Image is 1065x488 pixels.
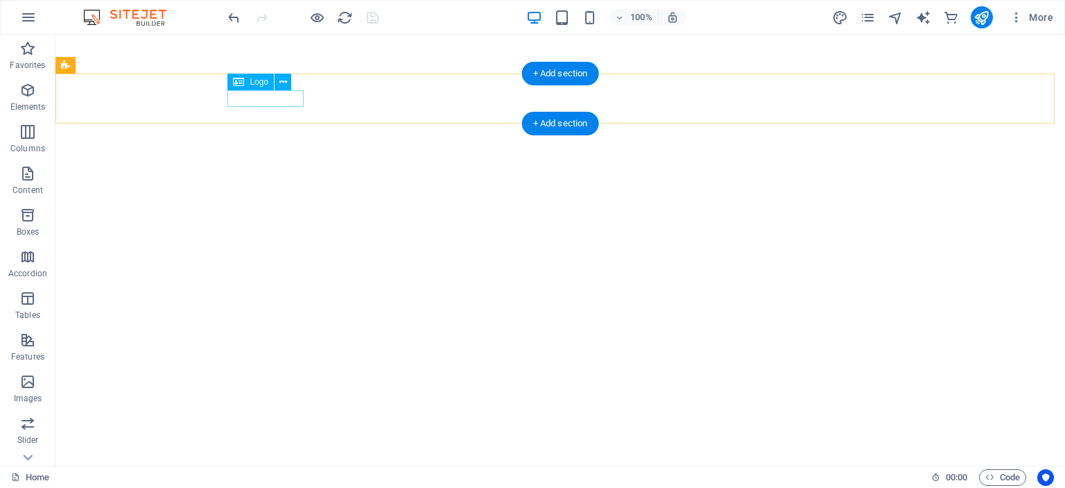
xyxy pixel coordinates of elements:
[8,268,47,279] p: Accordion
[12,185,43,196] p: Content
[11,469,49,486] a: Click to cancel selection. Double-click to open Pages
[1004,6,1059,28] button: More
[955,472,958,482] span: :
[609,9,659,26] button: 100%
[860,9,876,26] button: pages
[336,9,353,26] button: reload
[971,6,993,28] button: publish
[985,469,1020,486] span: Code
[15,310,40,321] p: Tables
[14,393,42,404] p: Images
[522,62,599,85] div: + Add section
[225,9,242,26] button: undo
[10,60,45,71] p: Favorites
[11,351,44,362] p: Features
[10,143,45,154] p: Columns
[226,10,242,26] i: Undo: Change image (Ctrl+Z)
[832,10,848,26] i: Design (Ctrl+Alt+Y)
[10,101,46,112] p: Elements
[946,469,967,486] span: 00 00
[915,9,932,26] button: text_generator
[943,9,960,26] button: commerce
[630,9,652,26] h6: 100%
[17,226,40,237] p: Boxes
[832,9,849,26] button: design
[17,435,39,446] p: Slider
[915,10,931,26] i: AI Writer
[1010,10,1053,24] span: More
[973,10,989,26] i: Publish
[522,112,599,135] div: + Add section
[1037,469,1054,486] button: Usercentrics
[887,9,904,26] button: navigator
[860,10,876,26] i: Pages (Ctrl+Alt+S)
[80,9,184,26] img: Editor Logo
[250,78,268,86] span: Logo
[943,10,959,26] i: Commerce
[666,11,679,24] i: On resize automatically adjust zoom level to fit chosen device.
[979,469,1026,486] button: Code
[309,9,325,26] button: Click here to leave preview mode and continue editing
